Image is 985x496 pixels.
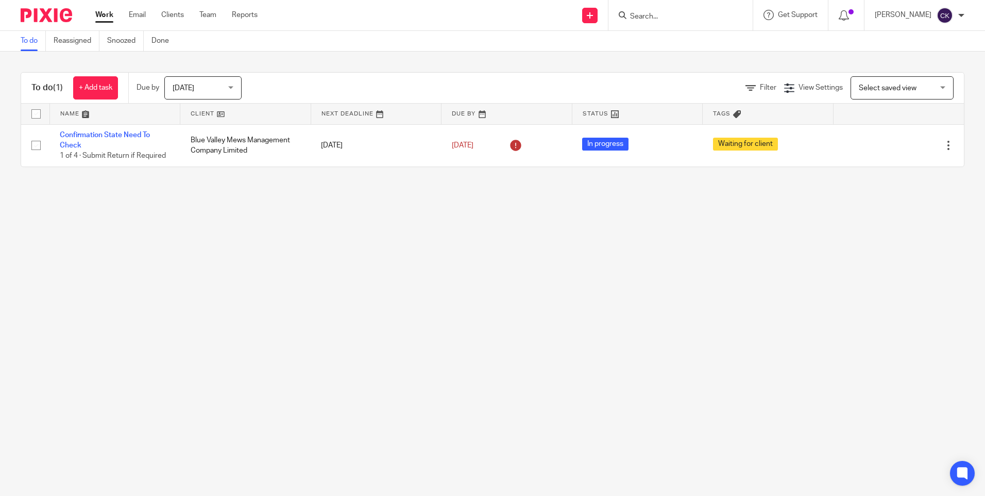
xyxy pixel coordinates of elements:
a: Confirmation State Need To Check [60,131,150,149]
td: Blue Valley Mews Management Company Limited [180,124,311,167]
span: Filter [760,84,776,91]
span: [DATE] [173,85,194,92]
span: 1 of 4 · Submit Return if Required [60,152,166,159]
td: [DATE] [311,124,441,167]
a: Snoozed [107,31,144,51]
a: Email [129,10,146,20]
span: [DATE] [452,142,473,149]
span: Select saved view [859,85,916,92]
span: Get Support [778,11,818,19]
span: Waiting for client [713,138,778,151]
p: [PERSON_NAME] [875,10,931,20]
a: To do [21,31,46,51]
a: Clients [161,10,184,20]
img: svg%3E [937,7,953,24]
a: Work [95,10,113,20]
span: View Settings [799,84,843,91]
a: + Add task [73,76,118,100]
a: Done [151,31,177,51]
img: Pixie [21,8,72,22]
span: (1) [53,84,63,92]
a: Team [199,10,216,20]
a: Reassigned [54,31,99,51]
a: Reports [232,10,258,20]
input: Search [629,12,722,22]
h1: To do [31,82,63,93]
span: In progress [582,138,629,151]
span: Tags [713,111,731,117]
p: Due by [137,82,159,93]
